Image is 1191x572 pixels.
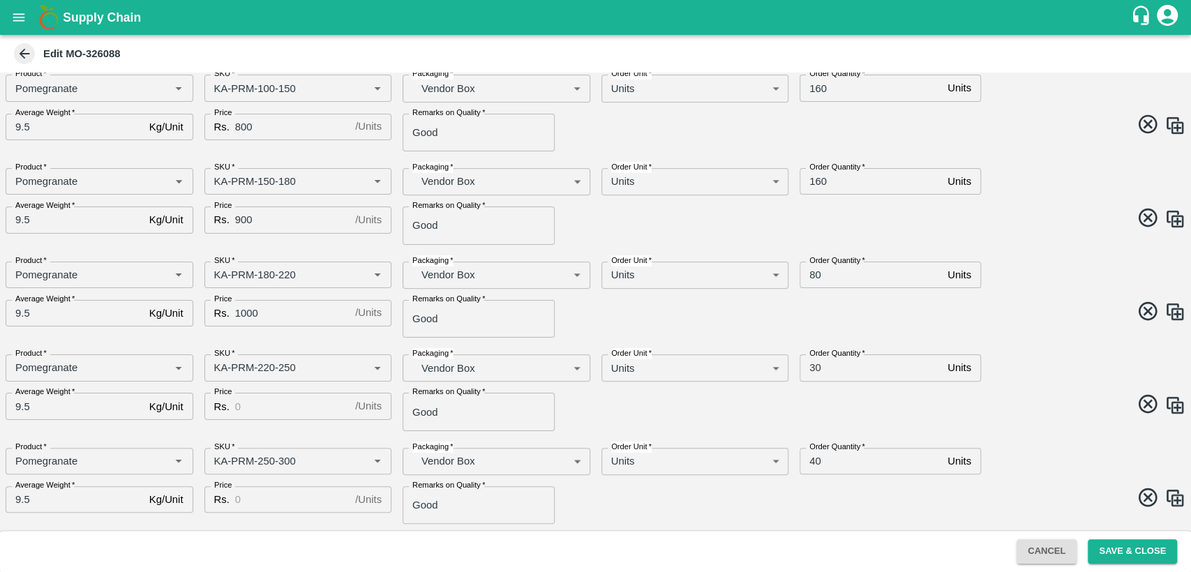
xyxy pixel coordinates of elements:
[412,480,485,491] label: Remarks on Quality
[214,212,230,227] p: Rs.
[214,294,232,305] label: Price
[412,386,485,398] label: Remarks on Quality
[412,200,485,211] label: Remarks on Quality
[214,200,232,211] label: Price
[368,452,387,470] button: Open
[947,453,971,469] p: Units
[800,448,942,474] input: 0
[611,255,652,266] label: Order Unit
[15,162,47,173] label: Product
[809,255,865,266] label: Order Quantity
[214,68,234,80] label: SKU
[170,359,188,377] button: Open
[368,172,387,190] button: Open
[368,359,387,377] button: Open
[214,492,230,507] p: Rs.
[611,442,652,453] label: Order Unit
[214,480,232,491] label: Price
[6,114,144,140] input: 0
[63,10,141,24] b: Supply Chain
[368,79,387,97] button: Open
[214,442,234,453] label: SKU
[809,442,865,453] label: Order Quantity
[214,386,232,398] label: Price
[611,81,635,96] p: Units
[43,48,121,59] b: Edit MO-326088
[170,172,188,190] button: Open
[170,452,188,470] button: Open
[235,114,350,140] input: 0
[368,266,387,284] button: Open
[235,300,350,326] input: 0
[1164,488,1185,509] img: CloneIcon
[947,80,971,96] p: Units
[3,1,35,33] button: open drawer
[235,393,350,419] input: 0
[611,267,635,283] p: Units
[800,262,942,288] input: 0
[1164,301,1185,322] img: CloneIcon
[15,294,75,305] label: Average Weight
[611,453,635,469] p: Units
[611,68,652,80] label: Order Unit
[15,255,47,266] label: Product
[809,348,865,359] label: Order Quantity
[412,348,454,359] label: Packaging
[235,206,350,233] input: 0
[214,107,232,119] label: Price
[809,162,865,173] label: Order Quantity
[1155,3,1180,32] div: account of current user
[421,174,568,189] p: Vendor Box
[412,162,454,173] label: Packaging
[214,306,230,321] p: Rs.
[149,492,183,507] p: Kg/Unit
[6,300,144,326] input: 0
[214,348,234,359] label: SKU
[809,68,865,80] label: Order Quantity
[412,294,485,305] label: Remarks on Quality
[149,212,183,227] p: Kg/Unit
[611,361,635,376] p: Units
[412,255,454,266] label: Packaging
[947,360,971,375] p: Units
[149,399,183,414] p: Kg/Unit
[214,255,234,266] label: SKU
[947,267,971,283] p: Units
[6,206,144,233] input: 0
[421,267,568,283] p: Vendor Box
[1164,115,1185,136] img: CloneIcon
[170,266,188,284] button: Open
[1088,539,1177,564] button: Save & Close
[1130,5,1155,30] div: customer-support
[6,393,144,419] input: 0
[15,442,47,453] label: Product
[15,107,75,119] label: Average Weight
[1017,539,1077,564] button: Cancel
[1164,395,1185,416] img: CloneIcon
[214,162,234,173] label: SKU
[15,480,75,491] label: Average Weight
[149,306,183,321] p: Kg/Unit
[611,162,652,173] label: Order Unit
[35,3,63,31] img: logo
[235,486,350,513] input: 0
[412,442,454,453] label: Packaging
[15,348,47,359] label: Product
[63,8,1130,27] a: Supply Chain
[15,200,75,211] label: Average Weight
[800,75,942,101] input: 0
[611,348,652,359] label: Order Unit
[421,453,568,469] p: Vendor Box
[421,81,568,96] p: Vendor Box
[412,68,454,80] label: Packaging
[800,354,942,381] input: 0
[214,399,230,414] p: Rs.
[800,168,942,195] input: 0
[611,174,635,189] p: Units
[947,174,971,189] p: Units
[421,361,568,376] p: Vendor Box
[1164,209,1185,229] img: CloneIcon
[15,386,75,398] label: Average Weight
[6,486,144,513] input: 0
[15,68,47,80] label: Product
